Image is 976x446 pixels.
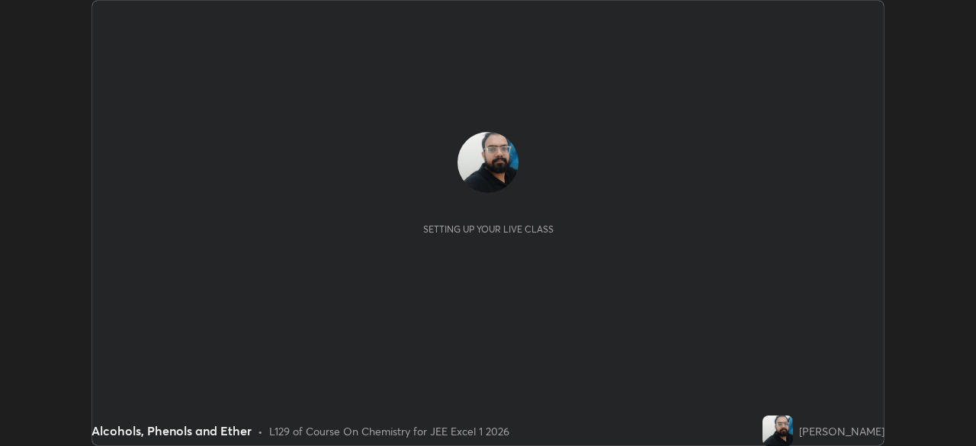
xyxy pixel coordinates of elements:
[269,423,509,439] div: L129 of Course On Chemistry for JEE Excel 1 2026
[91,422,252,440] div: Alcohols, Phenols and Ether
[423,223,554,235] div: Setting up your live class
[762,416,793,446] img: 43ce2ccaa3f94e769f93b6c8490396b9.jpg
[258,423,263,439] div: •
[799,423,884,439] div: [PERSON_NAME]
[457,132,518,193] img: 43ce2ccaa3f94e769f93b6c8490396b9.jpg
